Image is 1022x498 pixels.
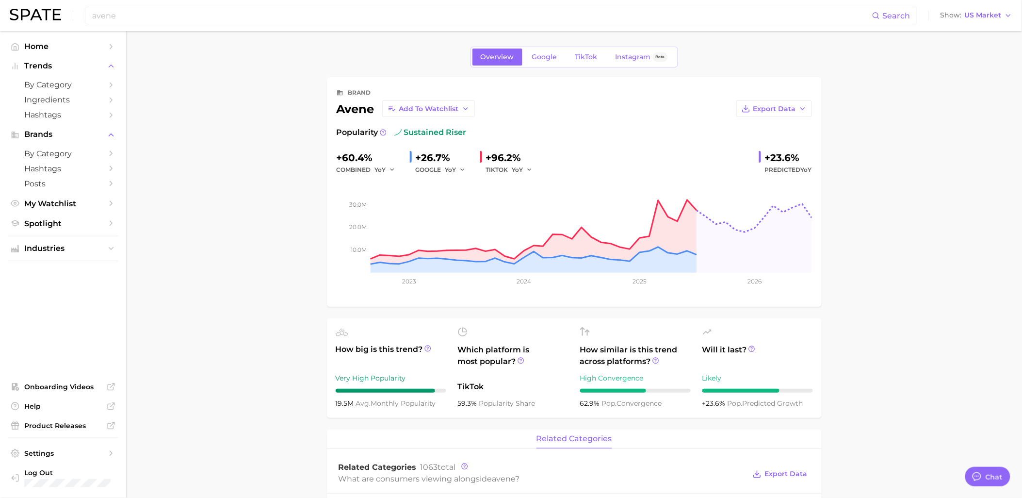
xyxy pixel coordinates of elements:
button: ShowUS Market [938,9,1015,22]
img: SPATE [10,9,61,20]
tspan: 2024 [517,278,531,285]
span: Overview [481,53,514,61]
div: avene [337,100,475,117]
div: +26.7% [416,150,472,166]
tspan: 2026 [747,278,762,285]
a: Hashtags [8,161,118,176]
a: Hashtags [8,107,118,122]
div: brand [348,87,371,99]
span: Predicted [765,164,812,176]
span: Industries [24,244,102,253]
span: Hashtags [24,110,102,119]
a: InstagramBeta [607,49,676,66]
a: Settings [8,446,118,461]
span: Spotlight [24,219,102,228]
div: High Convergence [580,372,691,384]
span: Hashtags [24,164,102,173]
span: +23.6% [702,399,728,408]
span: Export Data [753,105,796,113]
div: 7 / 10 [702,389,813,393]
span: How similar is this trend across platforms? [580,344,691,367]
span: by Category [24,80,102,89]
span: Product Releases [24,421,102,430]
span: Search [883,11,910,20]
span: Related Categories [339,463,417,472]
a: by Category [8,146,118,161]
span: Popularity [337,127,378,138]
span: How big is this trend? [336,344,446,367]
a: TikTok [567,49,606,66]
a: Posts [8,176,118,191]
span: Help [24,402,102,411]
span: Settings [24,449,102,458]
div: +60.4% [337,150,402,166]
button: Add to Watchlist [382,100,475,117]
span: Beta [656,53,665,61]
span: related categories [536,434,612,443]
span: Instagram [616,53,651,61]
button: YoY [512,164,533,176]
span: avene [492,474,516,483]
span: Ingredients [24,95,102,104]
span: 62.9% [580,399,602,408]
button: Export Data [750,467,810,481]
button: Industries [8,241,118,256]
span: Brands [24,130,102,139]
span: US Market [965,13,1002,18]
abbr: average [356,399,371,408]
span: Export Data [765,470,808,478]
span: 1063 [421,463,438,472]
a: Log out. Currently logged in with e-mail lara.stuckey@pierre-fabre.com. [8,465,118,490]
div: What are consumers viewing alongside ? [339,472,746,485]
img: sustained riser [394,129,402,136]
abbr: popularity index [728,399,743,408]
a: Overview [472,49,522,66]
button: Export Data [736,100,812,117]
span: TikTok [575,53,598,61]
span: YoY [512,166,523,174]
span: My Watchlist [24,199,102,208]
a: Home [8,39,118,54]
span: YoY [801,166,812,173]
span: predicted growth [728,399,803,408]
span: Home [24,42,102,51]
button: Brands [8,127,118,142]
a: by Category [8,77,118,92]
a: Ingredients [8,92,118,107]
abbr: popularity index [602,399,617,408]
span: Posts [24,179,102,188]
span: popularity share [479,399,535,408]
span: Onboarding Videos [24,382,102,391]
span: YoY [445,166,456,174]
button: Trends [8,59,118,73]
a: Onboarding Videos [8,380,118,394]
a: Product Releases [8,418,118,433]
span: by Category [24,149,102,158]
span: Add to Watchlist [399,105,459,113]
button: YoY [375,164,396,176]
a: Help [8,399,118,414]
a: My Watchlist [8,196,118,211]
span: monthly popularity [356,399,436,408]
div: +23.6% [765,150,812,166]
div: Very High Popularity [336,372,446,384]
span: convergence [602,399,662,408]
div: GOOGLE [416,164,472,176]
div: Likely [702,372,813,384]
span: 59.3% [458,399,479,408]
tspan: 2023 [402,278,416,285]
tspan: 2025 [633,278,647,285]
span: sustained riser [394,127,467,138]
span: total [421,463,456,472]
span: Trends [24,62,102,70]
button: YoY [445,164,466,176]
div: 9 / 10 [336,389,446,393]
span: 19.5m [336,399,356,408]
span: Will it last? [702,344,813,367]
span: YoY [375,166,386,174]
span: Log Out [24,468,128,477]
span: TikTok [458,381,568,393]
a: Google [524,49,566,66]
div: TIKTOK [486,164,539,176]
span: Which platform is most popular? [458,344,568,376]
